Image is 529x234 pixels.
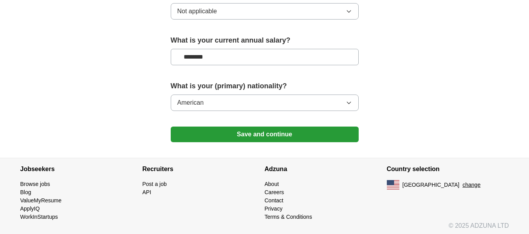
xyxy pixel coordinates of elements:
[20,181,50,187] a: Browse jobs
[462,181,480,189] button: change
[387,158,509,180] h4: Country selection
[265,189,284,195] a: Careers
[20,205,40,212] a: ApplyIQ
[177,7,217,16] span: Not applicable
[143,189,152,195] a: API
[20,214,58,220] a: WorkInStartups
[403,181,460,189] span: [GEOGRAPHIC_DATA]
[265,205,283,212] a: Privacy
[171,35,359,46] label: What is your current annual salary?
[177,98,204,107] span: American
[265,214,312,220] a: Terms & Conditions
[171,95,359,111] button: American
[20,189,31,195] a: Blog
[265,197,283,204] a: Contact
[143,181,167,187] a: Post a job
[20,197,62,204] a: ValueMyResume
[171,3,359,20] button: Not applicable
[171,127,359,142] button: Save and continue
[265,181,279,187] a: About
[387,180,399,189] img: US flag
[171,81,359,91] label: What is your (primary) nationality?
